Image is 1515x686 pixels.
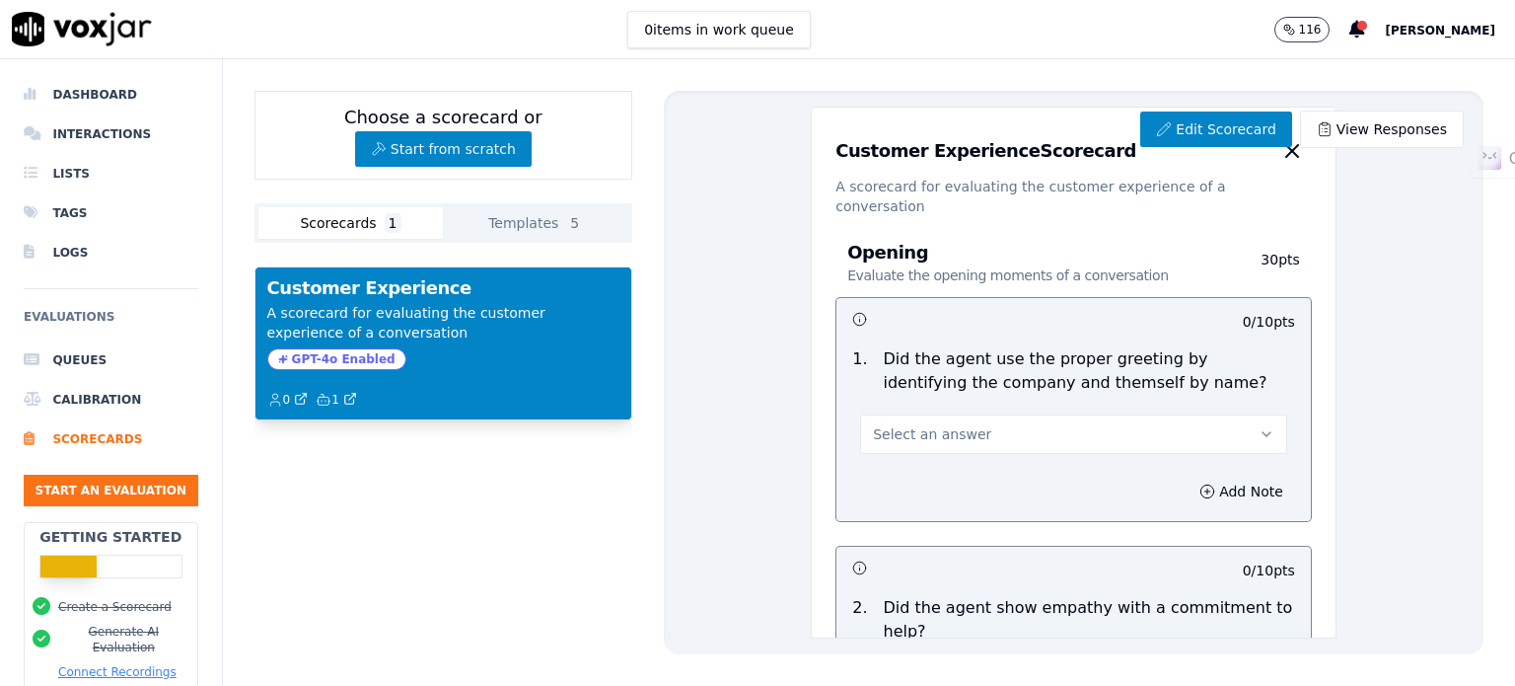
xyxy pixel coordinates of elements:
button: Scorecards [258,207,444,239]
p: Evaluate the opening moments of a conversation [847,266,1168,285]
span: 5 [566,213,583,233]
a: Edit Scorecard [1140,112,1291,147]
button: 0items in work queue [627,11,811,48]
span: [PERSON_NAME] [1385,24,1495,38]
button: [PERSON_NAME] [1385,18,1515,41]
h6: Evaluations [24,305,198,341]
a: View Responses [1300,111,1464,148]
p: 0 / 10 pts [1243,312,1295,332]
a: Lists [24,154,198,193]
h3: Opening [847,244,1224,285]
span: Select an answer [873,424,991,444]
button: Create a Scorecard [58,599,172,615]
button: Generate AI Evaluation [58,624,189,655]
p: 116 [1299,22,1322,38]
p: 1 . [844,347,875,395]
button: Start from scratch [355,131,532,167]
button: Templates [443,207,628,239]
h2: Getting Started [39,527,181,547]
p: A scorecard for evaluating the customer experience of a conversation [835,177,1312,216]
button: 116 [1274,17,1350,42]
a: Scorecards [24,419,198,459]
p: Did the agent show empathy with a commitment to help? [884,596,1295,644]
a: Tags [24,193,198,233]
a: 1 [316,392,357,408]
button: Start an Evaluation [24,475,198,506]
span: GPT-4o Enabled [267,348,406,370]
p: 30 pts [1224,250,1299,285]
span: 1 [385,213,401,233]
button: Connect Recordings [58,664,177,680]
p: 2 . [844,596,875,644]
p: 0 / 10 pts [1243,561,1295,580]
img: voxjar logo [12,12,152,46]
a: Interactions [24,114,198,154]
p: A scorecard for evaluating the customer experience of a conversation [267,303,619,343]
a: Calibration [24,380,198,419]
button: 0 [267,392,317,408]
button: 116 [1274,17,1331,42]
a: Queues [24,341,198,380]
a: 0 [267,392,309,408]
h3: Customer Experience [267,279,619,297]
div: Choose a scorecard or [254,91,632,180]
a: Logs [24,233,198,272]
button: Add Note [1188,478,1295,505]
h3: Customer Experience Scorecard [835,142,1136,160]
a: Dashboard [24,75,198,114]
p: Did the agent use the proper greeting by identifying the company and themself by name? [884,347,1295,395]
